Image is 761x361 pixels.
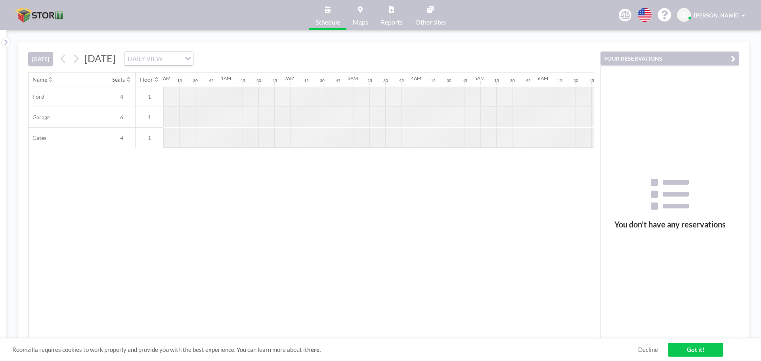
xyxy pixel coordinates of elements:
[574,78,578,83] div: 30
[353,19,368,25] span: Maps
[494,78,499,83] div: 15
[447,78,451,83] div: 30
[431,78,436,83] div: 15
[29,93,44,100] span: Ford
[157,75,170,81] div: 12AM
[399,78,404,83] div: 45
[241,78,245,83] div: 15
[538,75,548,81] div: 6AM
[304,78,309,83] div: 15
[29,134,46,141] span: Gates
[284,75,294,81] div: 2AM
[336,78,340,83] div: 45
[108,93,135,100] span: 4
[33,76,47,83] div: Name
[348,75,358,81] div: 3AM
[112,76,125,83] div: Seats
[463,78,467,83] div: 45
[177,78,182,83] div: 15
[510,78,515,83] div: 30
[383,78,388,83] div: 30
[209,78,214,83] div: 45
[28,52,53,66] button: [DATE]
[13,7,67,23] img: organization-logo
[272,78,277,83] div: 45
[126,53,164,64] span: DAILY VIEW
[320,78,325,83] div: 30
[638,346,658,353] a: Decline
[108,134,135,141] span: 4
[221,75,231,81] div: 1AM
[315,19,340,25] span: Schedule
[411,75,421,81] div: 4AM
[140,76,153,83] div: Floor
[136,93,163,100] span: 1
[12,346,638,353] span: Roomzilla requires cookies to work properly and provide you with the best experience. You can lea...
[84,52,116,64] span: [DATE]
[600,52,739,65] button: YOUR RESERVATIONS
[29,114,50,121] span: Garage
[668,343,723,357] a: Got it!
[474,75,485,81] div: 5AM
[589,78,594,83] div: 45
[680,11,688,19] span: CG
[415,19,446,25] span: Other sites
[108,114,135,121] span: 6
[193,78,198,83] div: 30
[165,53,180,64] input: Search for option
[526,78,531,83] div: 45
[136,134,163,141] span: 1
[136,114,163,121] span: 1
[694,12,738,19] span: [PERSON_NAME]
[601,220,739,229] h3: You don’t have any reservations
[307,346,321,353] a: here.
[124,52,193,65] div: Search for option
[381,19,403,25] span: Reports
[558,78,562,83] div: 15
[256,78,261,83] div: 30
[367,78,372,83] div: 15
